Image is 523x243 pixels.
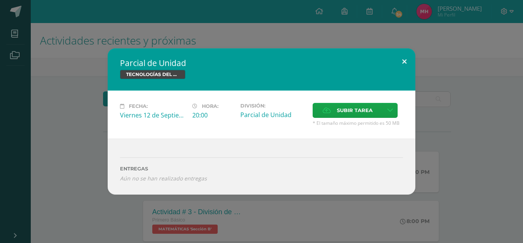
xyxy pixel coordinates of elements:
[192,111,234,119] div: 20:00
[337,103,373,117] span: Subir tarea
[240,111,306,119] div: Parcial de Unidad
[120,175,403,182] i: Aún no se han realizado entregas
[120,111,186,119] div: Viernes 12 de Septiembre
[240,103,306,109] label: División:
[393,48,415,74] button: Close (Esc)
[120,70,185,79] span: TECNOLOGÍAS DEL APRENDIZAJE Y LA COMUNICACIÓN
[120,58,403,68] h2: Parcial de Unidad
[129,103,148,109] span: Fecha:
[202,103,218,109] span: Hora:
[120,166,403,172] label: ENTREGAS
[313,120,403,126] span: * El tamaño máximo permitido es 50 MB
